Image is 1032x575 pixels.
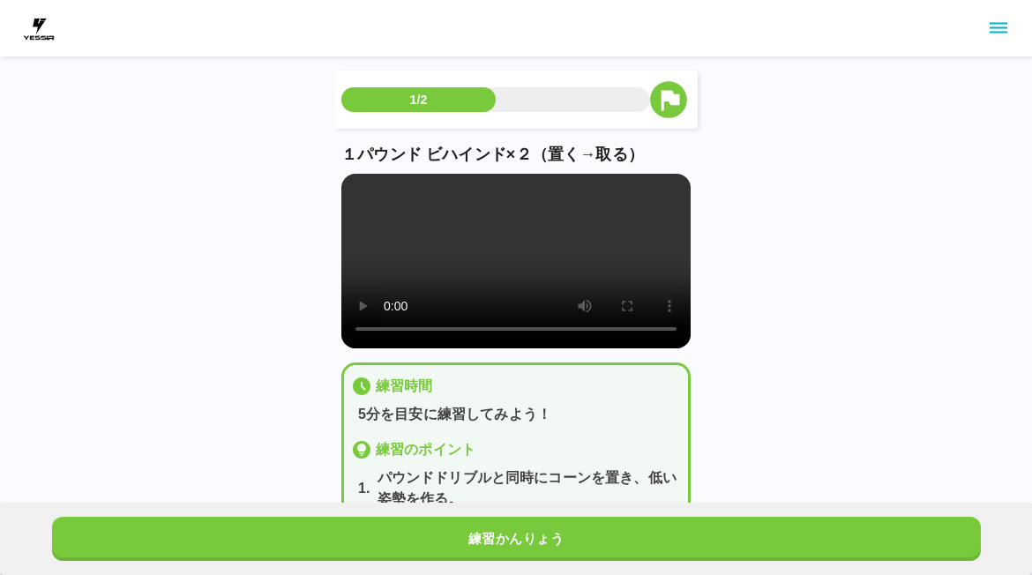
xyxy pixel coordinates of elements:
[378,467,681,510] p: パウンドドリブルと同時にコーンを置き、低い姿勢を作る。
[983,13,1013,43] button: sidemenu
[376,439,475,460] p: 練習のポイント
[358,478,370,499] p: 1 .
[358,404,681,425] p: 5分を目安に練習してみよう！
[21,11,56,46] img: dummy
[52,517,981,561] button: 練習かんりょう
[376,376,433,397] p: 練習時間
[341,143,691,167] p: １パウンド ビハインド×２（置く→取る）
[410,91,428,108] p: 1/2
